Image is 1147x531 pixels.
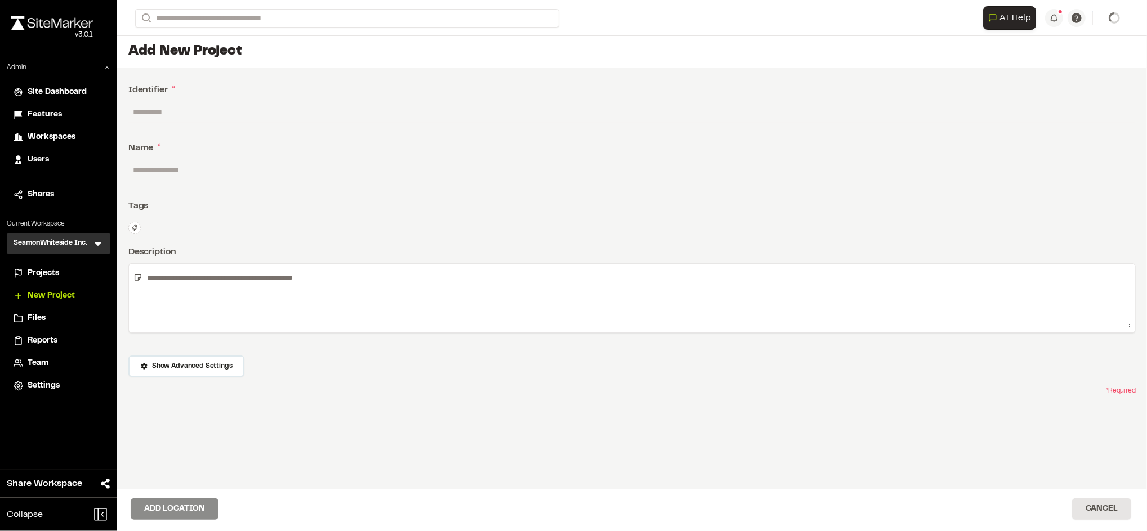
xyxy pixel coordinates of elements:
a: Team [14,357,104,370]
a: Site Dashboard [14,86,104,98]
div: Description [128,245,1136,259]
span: New Project [28,290,75,302]
span: Workspaces [28,131,75,143]
a: Settings [14,380,104,392]
span: AI Help [999,11,1031,25]
button: Edit Tags [128,222,141,234]
span: Users [28,154,49,166]
p: Current Workspace [7,219,110,229]
div: Name [128,141,1136,155]
span: Show Advanced Settings [152,361,232,371]
div: Open AI Assistant [983,6,1041,30]
h3: SeamonWhiteside Inc. [14,238,87,249]
img: rebrand.png [11,16,93,30]
div: Oh geez...please don't... [11,30,93,40]
span: Collapse [7,508,43,521]
span: * Required [1106,386,1136,396]
button: Cancel [1072,498,1131,520]
button: Search [135,9,155,28]
div: Tags [128,199,1136,213]
span: Site Dashboard [28,86,87,98]
p: Admin [7,62,26,73]
button: Open AI Assistant [983,6,1036,30]
a: Workspaces [14,131,104,143]
span: Settings [28,380,60,392]
span: Reports [28,335,57,347]
div: Identifier [128,83,1136,97]
span: Shares [28,188,54,201]
a: Features [14,109,104,121]
a: Files [14,312,104,325]
a: Shares [14,188,104,201]
span: Team [28,357,48,370]
a: Reports [14,335,104,347]
h1: Add New Project [128,43,1136,61]
a: Users [14,154,104,166]
a: New Project [14,290,104,302]
a: Projects [14,267,104,280]
span: Share Workspace [7,477,82,490]
button: Show Advanced Settings [128,355,244,377]
span: Features [28,109,62,121]
span: Projects [28,267,59,280]
span: Files [28,312,46,325]
button: Add Location [131,498,218,520]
